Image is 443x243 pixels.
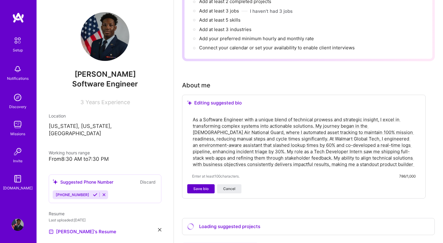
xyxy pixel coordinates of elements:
i: icon SuggestedTeams [187,100,192,105]
i: icon SuggestedTeams [53,179,58,185]
i: Reject [102,192,106,197]
div: Loading suggested projects [182,218,435,235]
span: Add at least 3 industries [199,26,251,32]
div: Missions [10,131,25,137]
span: Cancel [223,186,235,192]
img: Resume [49,229,54,234]
img: Invite [12,146,24,158]
div: Last uploaded: [DATE] [49,217,161,223]
span: Add at least 5 skills [199,17,241,23]
a: [PERSON_NAME]'s Resume [49,228,116,235]
i: Accept [93,192,97,197]
div: Editing suggested bio [187,100,420,106]
div: Discovery [9,104,26,110]
textarea: As a Software Engineer with a unique blend of technical prowess and strategic insight, I excel in... [192,116,416,168]
button: Discard [138,178,157,185]
span: Save bio [193,186,209,192]
span: Add at least 3 jobs [199,8,239,14]
div: Notifications [7,75,29,82]
img: guide book [12,173,24,185]
span: Connect your calendar or set your availability to enable client interviews [199,45,355,51]
span: [PERSON_NAME] [49,70,161,79]
span: Years Experience [86,99,130,105]
button: Cancel [217,184,241,193]
p: [US_STATE], [US_STATE], [GEOGRAPHIC_DATA] [49,123,161,137]
img: bell [12,63,24,75]
span: Software Engineer [72,79,138,88]
div: 786/1,000 [399,173,416,179]
span: Enter at least 100 characters. [192,173,240,179]
div: Suggested Phone Number [53,179,113,185]
div: Location [49,113,161,119]
img: User Avatar [81,12,129,61]
img: teamwork [12,118,24,131]
img: User Avatar [12,219,24,231]
span: 3 [80,99,84,105]
img: setup [11,34,24,47]
span: Add your preferred minimum hourly and monthly rate [199,36,314,41]
div: Setup [13,47,23,53]
span: [PHONE_NUMBER] [56,192,89,197]
i: icon CircleLoadingViolet [186,222,195,231]
div: [DOMAIN_NAME] [3,185,33,191]
div: About me [182,81,210,90]
a: User Avatar [10,219,25,231]
img: discovery [12,91,24,104]
button: Save bio [187,184,215,193]
span: Working hours range [49,150,90,155]
div: From 8:30 AM to 7:30 PM [49,156,161,162]
img: logo [12,12,24,23]
i: icon Close [158,228,161,231]
span: Resume [49,211,65,216]
button: I haven't had 3 jobs [250,8,293,14]
div: Invite [13,158,23,164]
